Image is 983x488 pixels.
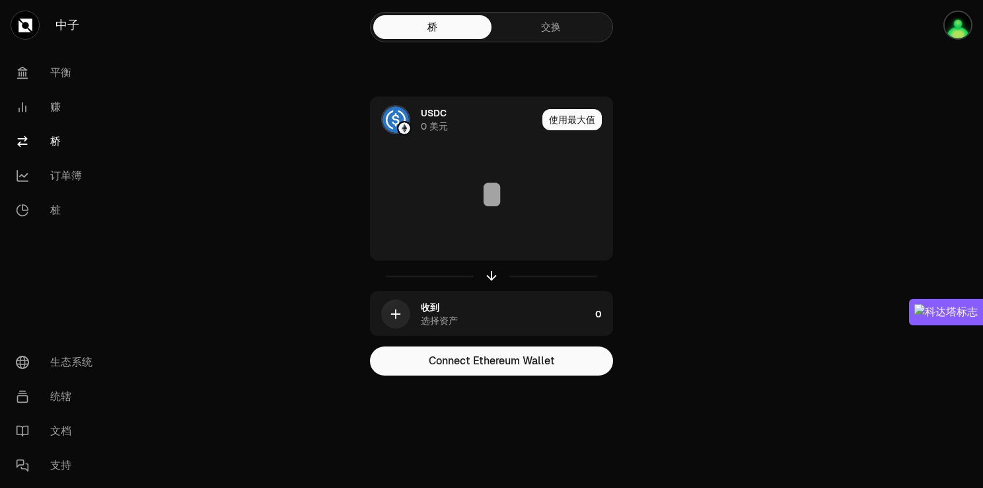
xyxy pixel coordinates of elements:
[50,389,71,405] font: 统辖
[50,168,82,184] font: 订单簿
[5,193,143,227] a: 桩
[50,458,71,473] font: 支持
[371,97,537,142] div: USDC 标志Ethereum LogoUSDC0 美元
[50,354,92,370] font: 生态系统
[371,292,590,337] div: 收到选择资产
[373,15,491,39] a: 桥
[943,11,972,40] img: 11
[50,134,61,149] font: 桥
[595,292,612,337] div: 0
[50,65,71,81] font: 平衡
[421,120,448,133] div: 0 美元
[370,346,613,376] button: Connect Ethereum Wallet
[542,109,602,130] button: 使用最大值
[421,106,447,120] div: USDC
[421,314,458,327] div: 选择资产
[421,301,439,314] div: 收到
[50,423,71,439] font: 文档
[5,380,143,414] a: 统辖
[5,56,143,90] a: 平衡
[5,448,143,483] a: 支持
[5,90,143,124] a: 赚
[5,414,143,448] a: 文档
[50,99,61,115] font: 赚
[371,292,612,337] button: 收到选择资产0
[398,122,410,134] img: Ethereum Logo
[50,202,61,218] font: 桩
[5,124,143,159] a: 桥
[491,15,610,39] a: 交换
[55,16,79,34] font: 中子
[5,159,143,193] a: 订单簿
[382,106,409,133] img: USDC 标志
[5,345,143,380] a: 生态系统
